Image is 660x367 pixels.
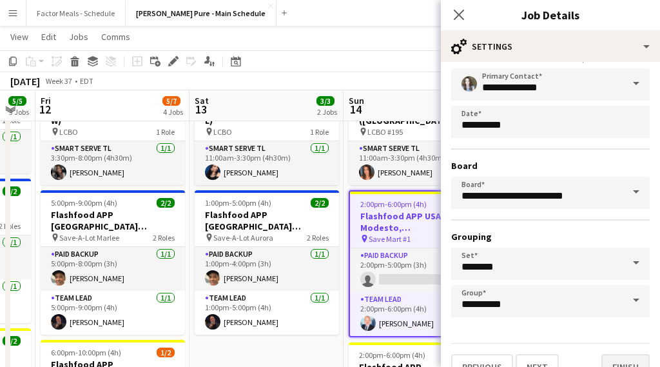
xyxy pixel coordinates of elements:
span: 2:00pm-6:00pm (4h) [360,199,427,209]
span: LCBO [213,127,232,137]
span: 3/3 [316,96,335,106]
div: EDT [80,76,93,86]
app-card-role: Smart Serve TL1/111:00am-3:30pm (4h30m)[PERSON_NAME] [349,141,493,185]
span: 2:00pm-6:00pm (4h) [359,350,425,360]
span: 2/2 [3,186,21,196]
h3: Flashfood APP [GEOGRAPHIC_DATA] [GEOGRAPHIC_DATA], [GEOGRAPHIC_DATA] [195,209,339,232]
span: 2 Roles [307,233,329,243]
span: 6:00pm-10:00pm (4h) [51,348,121,357]
app-card-role: Paid Backup1/15:00pm-8:00pm (3h)[PERSON_NAME] [41,247,185,291]
span: 12 [39,102,51,117]
span: 5/5 [8,96,26,106]
span: 2/2 [311,198,329,208]
span: Edit [41,31,56,43]
app-job-card: 11:00am-3:30pm (4h30m)1/1Bacardi x LCBO ([GEOGRAPHIC_DATA] E) LCBO #1951 RoleSmart Serve TL1/111:... [349,84,493,185]
app-job-card: 11:00am-3:30pm (4h30m)1/1Bacardi ([PERSON_NAME] Ave E) LCBO1 RoleSmart Serve TL1/111:00am-3:30pm ... [195,84,339,185]
span: Save-A-Lot Aurora [213,233,273,243]
button: Factor Meals - Schedule [26,1,126,26]
a: Comms [96,28,135,45]
span: Sat [195,95,209,106]
span: 1:00pm-5:00pm (4h) [205,198,271,208]
h3: Grouping [451,231,650,243]
span: 1/2 [157,348,175,357]
a: View [5,28,34,45]
a: Jobs [64,28,93,45]
app-card-role: Smart Serve TL1/13:30pm-8:00pm (4h30m)[PERSON_NAME] [41,141,185,185]
div: Settings [441,31,660,62]
span: Save-A-Lot Marlee [59,233,119,243]
h3: Flashfood APP USA Modesto, [GEOGRAPHIC_DATA] [350,210,492,233]
div: 2 Jobs [317,107,337,117]
app-job-card: 2:00pm-6:00pm (4h)1/2Flashfood APP USA Modesto, [GEOGRAPHIC_DATA] Save Mart #12 RolesPaid Backup1... [349,190,493,337]
span: 14 [347,102,364,117]
app-job-card: 5:00pm-9:00pm (4h)2/2Flashfood APP [GEOGRAPHIC_DATA] [GEOGRAPHIC_DATA], [GEOGRAPHIC_DATA] Save-A-... [41,190,185,335]
button: [PERSON_NAME] Pure - Main Schedule [126,1,277,26]
span: View [10,31,28,43]
span: Week 37 [43,76,75,86]
h3: Flashfood APP [GEOGRAPHIC_DATA] [GEOGRAPHIC_DATA], [GEOGRAPHIC_DATA] [41,209,185,232]
span: 2 Roles [153,233,175,243]
h3: Job Details [441,6,660,23]
span: Sun [349,95,364,106]
span: Fri [41,95,51,106]
span: Save Mart #1 [369,234,411,244]
span: LCBO #195 [367,127,403,137]
span: 1 Role [156,127,175,137]
div: [DATE] [10,75,40,88]
app-card-role: Team Lead1/15:00pm-9:00pm (4h)[PERSON_NAME] [41,291,185,335]
div: 4 Jobs [163,107,183,117]
app-card-role: Smart Serve TL1/111:00am-3:30pm (4h30m)[PERSON_NAME] [195,141,339,185]
div: 3 Jobs [9,107,29,117]
app-card-role: Team Lead1/12:00pm-6:00pm (4h)[PERSON_NAME] [350,292,492,336]
span: 2/2 [3,336,21,346]
app-card-role: Team Lead1/11:00pm-5:00pm (4h)[PERSON_NAME] [195,291,339,335]
span: Comms [101,31,130,43]
app-card-role: Paid Backup1/11:00pm-4:00pm (3h)[PERSON_NAME] [195,247,339,291]
span: 5/7 [162,96,180,106]
a: Edit [36,28,61,45]
span: 5:00pm-9:00pm (4h) [51,198,117,208]
span: 2/2 [157,198,175,208]
span: 1 Role [310,127,329,137]
app-card-role: Paid Backup1I0/12:00pm-5:00pm (3h) [350,248,492,292]
span: LCBO [59,127,78,137]
span: 13 [193,102,209,117]
app-job-card: 1:00pm-5:00pm (4h)2/2Flashfood APP [GEOGRAPHIC_DATA] [GEOGRAPHIC_DATA], [GEOGRAPHIC_DATA] Save-A-... [195,190,339,335]
app-job-card: 3:30pm-8:00pm (4h30m)1/1Bacardi ([PERSON_NAME] Ave W) LCBO1 RoleSmart Serve TL1/13:30pm-8:00pm (4... [41,84,185,185]
span: Jobs [69,31,88,43]
h3: Board [451,160,650,172]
